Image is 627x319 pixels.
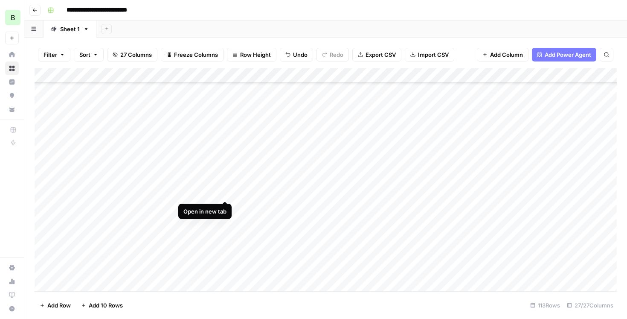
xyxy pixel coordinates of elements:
[174,50,218,59] span: Freeze Columns
[5,288,19,302] a: Learning Hub
[79,50,90,59] span: Sort
[5,7,19,28] button: Workspace: Blindspot
[366,50,396,59] span: Export CSV
[477,48,528,61] button: Add Column
[11,12,15,23] span: B
[5,61,19,75] a: Browse
[352,48,401,61] button: Export CSV
[316,48,349,61] button: Redo
[418,50,449,59] span: Import CSV
[161,48,224,61] button: Freeze Columns
[532,48,596,61] button: Add Power Agent
[5,302,19,316] button: Help + Support
[107,48,157,61] button: 27 Columns
[490,50,523,59] span: Add Column
[89,301,123,310] span: Add 10 Rows
[5,261,19,275] a: Settings
[44,50,57,59] span: Filter
[405,48,454,61] button: Import CSV
[545,50,591,59] span: Add Power Agent
[74,48,104,61] button: Sort
[5,275,19,288] a: Usage
[280,48,313,61] button: Undo
[76,299,128,312] button: Add 10 Rows
[330,50,343,59] span: Redo
[527,299,563,312] div: 113 Rows
[120,50,152,59] span: 27 Columns
[47,301,71,310] span: Add Row
[38,48,70,61] button: Filter
[183,207,226,216] div: Open in new tab
[5,89,19,102] a: Opportunities
[35,299,76,312] button: Add Row
[5,75,19,89] a: Insights
[240,50,271,59] span: Row Height
[5,48,19,61] a: Home
[293,50,308,59] span: Undo
[227,48,276,61] button: Row Height
[5,102,19,116] a: Your Data
[563,299,617,312] div: 27/27 Columns
[44,20,96,38] a: Sheet 1
[60,25,80,33] div: Sheet 1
